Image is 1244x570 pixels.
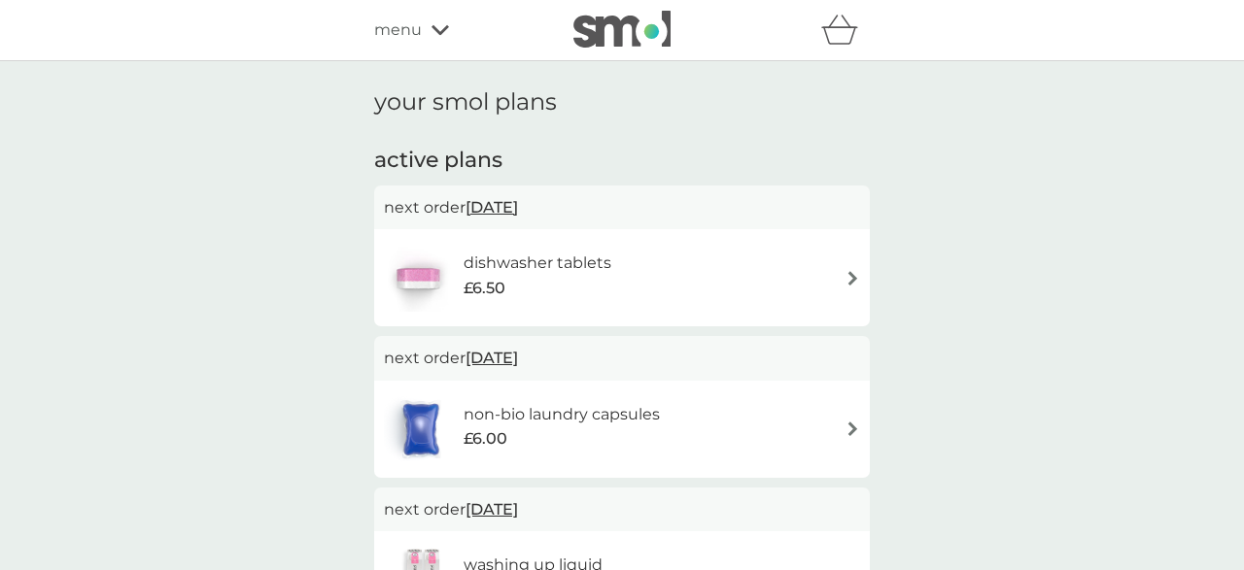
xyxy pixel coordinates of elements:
[466,490,518,528] span: [DATE]
[384,244,452,312] img: dishwasher tablets
[384,395,458,463] img: non-bio laundry capsules
[466,188,518,226] span: [DATE]
[374,146,870,176] h2: active plans
[384,497,860,522] p: next order
[846,421,860,436] img: arrow right
[384,346,860,371] p: next order
[384,195,860,220] p: next order
[846,271,860,285] img: arrow right
[821,11,870,50] div: basket
[466,339,518,377] span: [DATE]
[464,402,660,427] h6: non-bio laundry capsules
[464,426,507,452] span: £6.00
[464,276,505,301] span: £6.50
[374,88,870,117] h1: your smol plans
[374,17,422,43] span: menu
[464,251,611,276] h6: dishwasher tablets
[573,11,671,48] img: smol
